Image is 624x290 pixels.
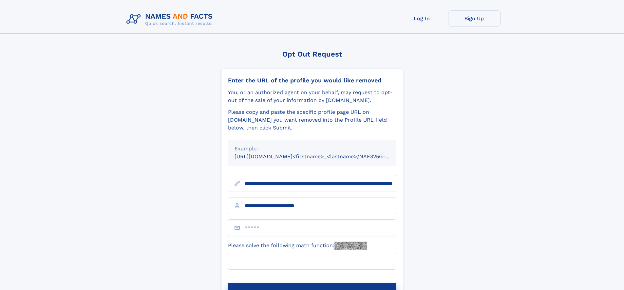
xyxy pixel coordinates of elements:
[228,242,367,250] label: Please solve the following math function:
[228,77,396,84] div: Enter the URL of the profile you would like removed
[235,153,409,160] small: [URL][DOMAIN_NAME]<firstname>_<lastname>/NAF325G-xxxxxxxx
[396,10,448,26] a: Log In
[124,10,218,28] img: Logo Names and Facts
[228,108,396,132] div: Please copy and paste the specific profile page URL on [DOMAIN_NAME] you want removed into the Pr...
[221,50,403,58] div: Opt Out Request
[235,145,390,153] div: Example:
[448,10,501,26] a: Sign Up
[228,89,396,104] div: You, or an authorized agent on your behalf, may request to opt-out of the sale of your informatio...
